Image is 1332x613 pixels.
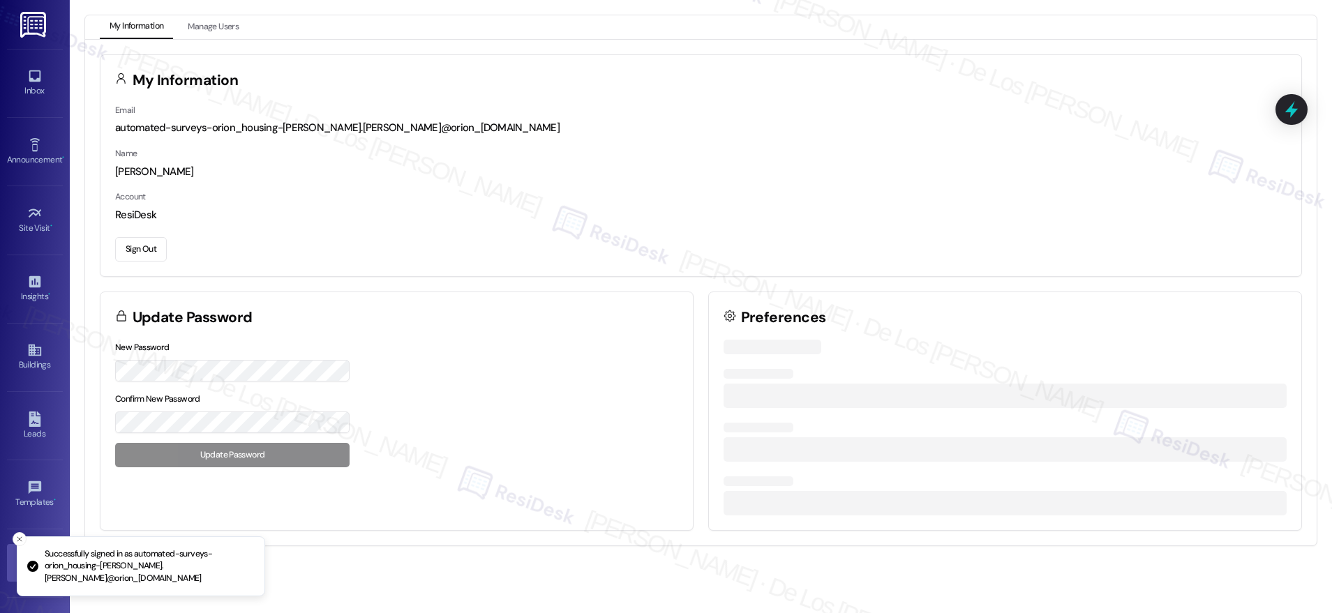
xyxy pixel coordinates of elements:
div: ResiDesk [115,208,1287,222]
span: • [50,221,52,231]
h3: Update Password [133,310,253,325]
button: Close toast [13,532,27,546]
div: [PERSON_NAME] [115,165,1287,179]
label: Account [115,191,146,202]
h3: Preferences [741,310,826,325]
button: Sign Out [115,237,167,262]
a: Insights • [7,270,63,308]
a: Templates • [7,476,63,513]
label: Name [115,148,137,159]
button: My Information [100,15,173,39]
label: Email [115,105,135,116]
button: Manage Users [178,15,248,39]
a: Buildings [7,338,63,376]
h3: My Information [133,73,239,88]
a: Inbox [7,64,63,102]
span: • [54,495,56,505]
label: Confirm New Password [115,393,200,404]
label: New Password [115,342,170,353]
a: Leads [7,407,63,445]
img: ResiDesk Logo [20,12,49,38]
div: automated-surveys-orion_housing-[PERSON_NAME].[PERSON_NAME]@orion_[DOMAIN_NAME] [115,121,1287,135]
p: Successfully signed in as automated-surveys-orion_housing-[PERSON_NAME].[PERSON_NAME]@orion_[DOMA... [45,548,253,585]
a: Site Visit • [7,202,63,239]
span: • [48,289,50,299]
span: • [62,153,64,162]
a: Account [7,544,63,582]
